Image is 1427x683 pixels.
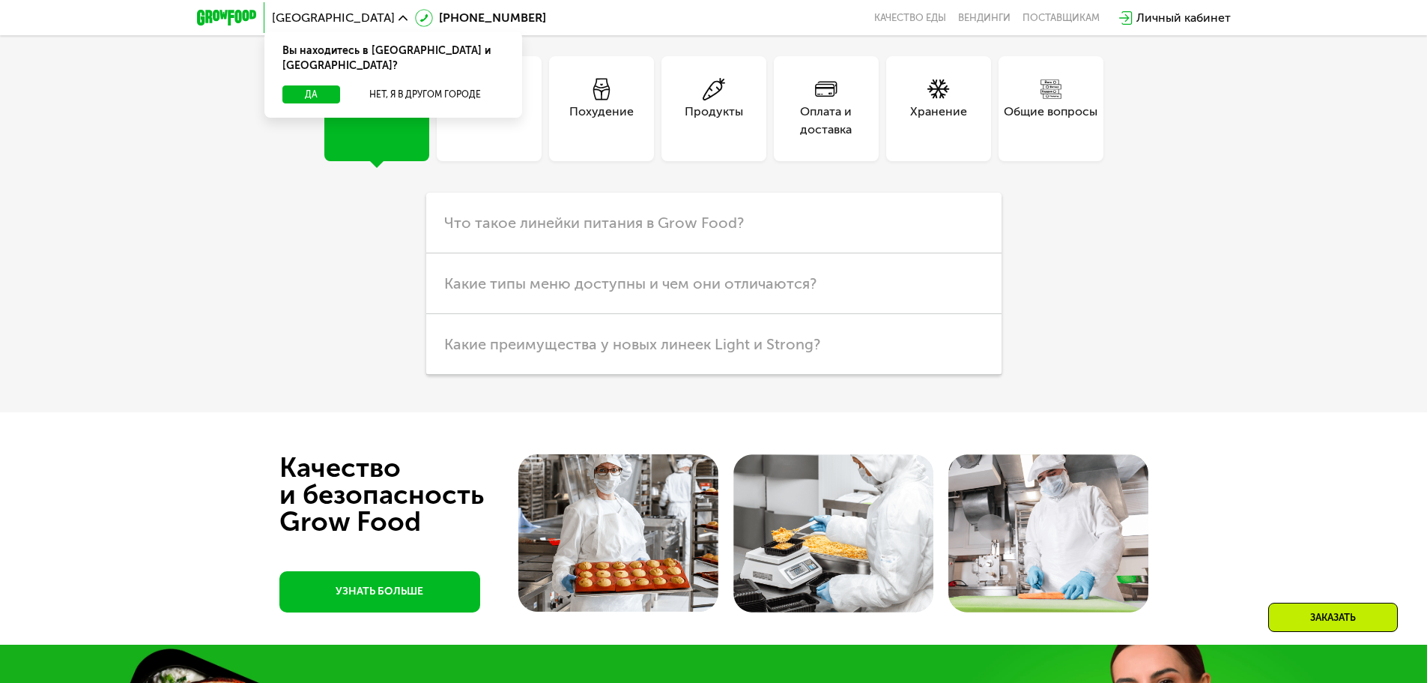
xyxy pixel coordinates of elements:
span: Какие типы меню доступны и чем они отличаются? [444,274,816,292]
div: Линейки [351,103,402,139]
a: УЗНАТЬ БОЛЬШЕ [279,571,480,613]
button: Нет, я в другом городе [346,85,504,103]
div: Продукты [685,103,743,139]
a: [PHONE_NUMBER] [415,9,546,27]
span: [GEOGRAPHIC_DATA] [272,12,395,24]
button: Да [282,85,340,103]
a: Качество еды [874,12,946,24]
a: Вендинги [958,12,1011,24]
div: Похудение [569,103,634,139]
div: Оплата и доставка [774,103,879,139]
div: Общие вопросы [1004,103,1097,139]
span: Что такое линейки питания в Grow Food? [444,214,744,232]
div: Хранение [910,103,967,139]
div: Качество и безопасность Grow Food [279,454,539,535]
div: Личный кабинет [1136,9,1231,27]
span: Какие преимущества у новых линеек Light и Strong? [444,335,820,353]
div: Заказать [1268,603,1398,632]
div: Вы находитесь в [GEOGRAPHIC_DATA] и [GEOGRAPHIC_DATA]? [264,31,522,85]
div: поставщикам [1022,12,1100,24]
div: Кешбэк [467,103,511,139]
